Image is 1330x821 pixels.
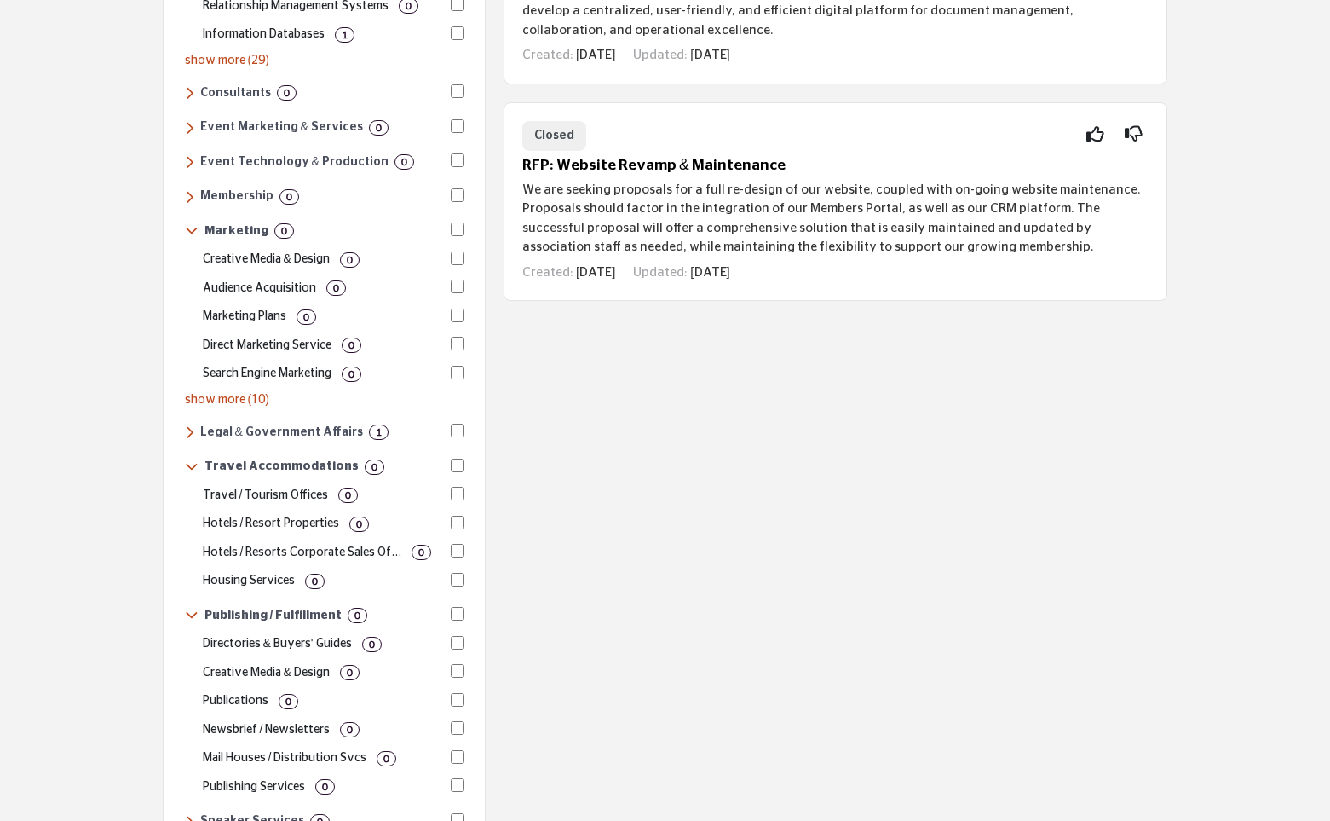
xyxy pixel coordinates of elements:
[203,664,330,682] p: Creative design for branding and media.
[451,153,464,167] input: Select Event Technology & Production
[522,266,573,279] span: Created:
[348,368,354,380] b: 0
[369,639,375,650] b: 0
[451,223,464,236] input: Select Marketing
[203,749,367,767] p: Mailing and distribution services.
[451,280,464,293] input: Select Audience Acquisition
[451,636,464,650] input: Select Directories & Buyers' Guides
[185,52,464,70] p: show more (29)
[451,693,464,707] input: Select Publications
[522,49,573,61] span: Created:
[277,85,297,101] div: 0 Results For Consultants
[200,120,363,135] h6: Strategic marketing, sponsorship sales, and tradeshow management services to maximize event visib...
[203,251,330,269] p: Creative media and design solutions.
[369,120,389,136] div: 0 Results For Event Marketing & Services
[418,546,424,558] b: 0
[303,311,309,323] b: 0
[281,225,287,237] b: 0
[203,572,295,590] p: Hotel booking and housing services for events.
[203,721,331,739] p: Industry news distributors.
[338,488,358,503] div: 0 Results For Travel / Tourism Offices
[348,339,354,351] b: 0
[322,781,328,793] b: 0
[279,694,298,709] div: 0 Results For Publications
[200,155,389,170] h6: Technology and production services, including audiovisual solutions, registration software, mobil...
[349,517,369,532] div: 0 Results For Hotels / Resort Properties
[376,122,382,134] b: 0
[200,425,363,440] h6: Legal services, advocacy, lobbying, and government relations to support organizations in navigati...
[203,280,316,298] p: Audience engagement and acquisition strategies.
[335,27,354,43] div: 1 Results For Information Databases
[376,426,382,438] b: 1
[451,573,464,587] input: Select Housing Services
[305,574,325,589] div: 0 Results For Housing Services
[451,309,464,322] input: Select Marketing Plans
[354,610,360,622] b: 0
[1125,134,1143,135] i: Not Interested
[576,49,615,61] span: [DATE]
[203,487,329,505] p: Tourism offices supporting travel planning.
[345,489,351,501] b: 0
[451,119,464,133] input: Select Event Marketing & Services
[451,188,464,202] input: Select Membership
[690,49,729,61] span: [DATE]
[522,157,1149,175] h5: RFP: Website Revamp & Maintenance
[285,696,291,708] b: 0
[371,461,377,473] b: 0
[284,87,290,99] b: 0
[200,189,273,204] h6: Services and strategies for member engagement, retention, communication, and research to enhance ...
[333,282,339,294] b: 0
[286,191,292,203] b: 0
[451,544,464,558] input: Select Hotels / Resorts Corporate Sales Offices
[342,338,361,353] div: 0 Results For Direct Marketing Service
[203,778,305,796] p: Publication and editorial services.
[401,156,407,168] b: 0
[451,487,464,500] input: Select Travel / Tourism Offices
[362,637,382,652] div: 0 Results For Directories & Buyers' Guides
[203,544,402,562] p: Corporate sales offices for event accommodations.
[312,575,318,587] b: 0
[383,753,389,765] b: 0
[315,779,335,795] div: 0 Results For Publishing Services
[347,667,353,679] b: 0
[326,280,346,296] div: 0 Results For Audience Acquisition
[365,460,384,475] div: 0 Results For Travel Accommodations
[1086,134,1104,135] i: Interested
[534,130,574,142] span: Closed
[203,337,331,355] p: Targeted direct marketing strategies.
[369,425,389,440] div: 1 Results For Legal & Government Affairs
[451,664,464,678] input: Select Creative Media & Design
[451,607,464,621] input: Select Publishing / Fulfillment
[347,254,353,266] b: 0
[279,189,299,205] div: 0 Results For Membership
[451,721,464,735] input: Select Newsbrief / Newsletters
[203,308,286,326] p: Marketing campaign planning and execution.
[394,154,414,170] div: 0 Results For Event Technology & Production
[203,26,325,43] p: Information databases and research tools.
[451,516,464,529] input: Select Hotels / Resort Properties
[451,366,464,379] input: Select Search Engine Marketing
[451,337,464,350] input: Select Direct Marketing Service
[451,459,464,472] input: Select Travel Accommodations
[347,724,353,736] b: 0
[204,460,359,474] h6: Lodging solutions, including hotels, resorts, and corporate housing for business and leisure trav...
[204,224,268,239] h6: Strategies and services for audience acquisition, branding, research, and digital and direct mark...
[340,722,360,737] div: 0 Results For Newsbrief / Newsletters
[356,518,362,530] b: 0
[690,266,729,279] span: [DATE]
[451,750,464,764] input: Select Mail Houses / Distribution Svcs
[297,309,316,325] div: 0 Results For Marketing Plans
[412,545,431,560] div: 0 Results For Hotels / Resorts Corporate Sales Offices
[340,665,360,680] div: 0 Results For Creative Media & Design
[377,751,396,766] div: 0 Results For Mail Houses / Distribution Svcs
[342,367,361,382] div: 0 Results For Search Engine Marketing
[203,515,340,533] p: Hotels and resorts for event lodging.
[274,223,294,239] div: 0 Results For Marketing
[203,692,268,710] p: Publishing and content creation.
[348,608,367,623] div: 0 Results For Publishing / Fulfillment
[451,26,464,40] input: Select Information Databases
[451,778,464,792] input: Select Publishing Services
[451,84,464,98] input: Select Consultants
[204,609,343,623] h6: Solutions for creating, distributing, and managing publications, directories, newsletters, and ma...
[203,365,331,383] p: Online search engine advertising.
